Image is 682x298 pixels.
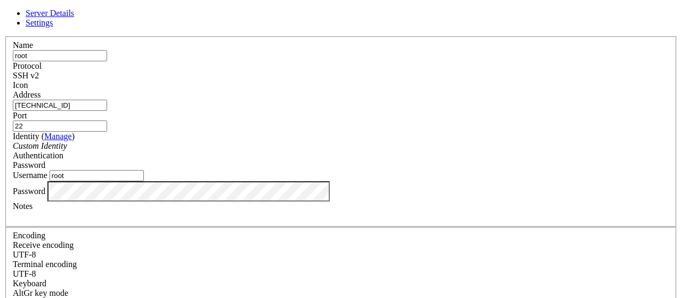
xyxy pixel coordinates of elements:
span: │ [166,182,170,191]
span: fork [55,182,72,191]
label: Port [13,111,27,120]
x-row: The list of available updates is more than a week old. [4,40,544,49]
span: │ [166,200,170,209]
span: │ [153,200,158,209]
x-row: Last login: [DATE] from [TECHNICAL_ID] [4,67,544,76]
span: │ [94,182,98,191]
div: UTF-8 [13,250,669,260]
a: Settings [26,18,53,27]
label: Notes [13,202,33,211]
span: stopped [111,182,141,191]
span: │ [128,147,132,156]
x-row: main 5 0.6% 41.9mb [4,174,544,183]
div: Custom Identity [13,141,669,151]
input: Login Username [50,170,144,181]
span: id [9,120,17,128]
label: Password [13,186,45,195]
label: The default terminal encoding. ISO-2022 enables character map translations (like graphics maps). ... [13,260,77,269]
span: │ [98,120,102,128]
span: │ [98,165,102,173]
x-row: See [URL][DOMAIN_NAME] or run: sudo pro status [4,13,544,22]
span: 0 [13,191,17,200]
span: │ [222,138,226,147]
div: (21, 24) [99,218,103,227]
span: │ [175,174,179,182]
span: └────┴────────────────────┴──────────┴──────┴───────────┴──────────┴──────────┘ [4,210,341,218]
span: 1 [13,138,17,147]
span: │ [94,200,98,209]
span: │ [4,182,9,191]
x-row: root@bizarresmash:~# pm2 restart 1 [4,76,544,85]
span: ↺ [64,120,68,128]
span: │ [38,120,43,128]
span: 5 [13,165,17,173]
span: │ [183,191,188,200]
span: │ [205,174,209,182]
span: fork [72,191,90,200]
span: │ [26,147,30,156]
span: name [21,120,38,128]
label: Username [13,171,47,180]
span: 4 [13,182,17,191]
span: online [128,191,153,200]
div: UTF-8 [13,269,669,279]
span: 2 [13,174,17,182]
span: │ [102,200,107,209]
span: fork [60,165,77,174]
span: │ [153,182,158,191]
label: Protocol [13,61,42,70]
span: [LinkQuest](1) ✓ [26,102,94,111]
span: │ [213,165,217,173]
span: │ [51,165,55,173]
x-row: Enable ESM Apps to receive additional future security updates. [4,4,544,13]
span: │ [4,120,9,128]
span: │ [90,156,94,164]
label: Icon [13,80,28,90]
div: Password [13,160,669,170]
span: online [145,147,170,156]
span: UTF-8 [13,269,36,278]
span: │ [47,182,51,191]
x-row: main 0 0% 0b [4,182,544,191]
label: Encoding [13,231,45,240]
span: │ [4,200,9,209]
x-row: shop 0 0% 29.7mb [4,200,544,210]
span: │ [17,120,21,128]
label: Identity [13,132,75,141]
span: │ [4,147,9,156]
span: │ [98,156,102,164]
span: │ [26,200,30,209]
input: Host Name or IP [13,100,107,111]
span: │ [200,147,205,156]
span: ┌────┬────────────────────┬──────────┬──────┬───────────┬──────────┬──────────┐ [4,111,341,120]
span: │ [4,191,9,200]
span: │ [115,120,119,128]
span: │ [43,156,47,164]
label: Authentication [13,151,63,160]
span: │ [183,165,188,173]
span: │ [102,182,107,191]
span: cpu [102,120,115,128]
label: Keyboard [13,279,46,288]
span: │ [153,174,158,182]
span: │ [4,174,9,182]
span: │ [170,191,175,200]
span: online [111,200,136,209]
span: │ [26,191,30,200]
span: │ [26,156,30,164]
span: fork [55,200,72,210]
span: online [111,174,136,182]
i: Custom Identity [13,141,67,150]
span: │ [170,156,175,164]
span: SSH v2 [13,71,39,80]
span: │ [68,138,72,147]
span: │ [94,174,98,182]
span: [PM2] [4,93,26,102]
x-row: bot 0 2.2% 218.4mb [4,156,544,165]
span: online [141,138,166,147]
span: │ [196,138,200,147]
span: fork [55,174,72,183]
span: Server Details [26,9,74,18]
input: Server Name [13,50,107,61]
span: │ [4,165,9,173]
